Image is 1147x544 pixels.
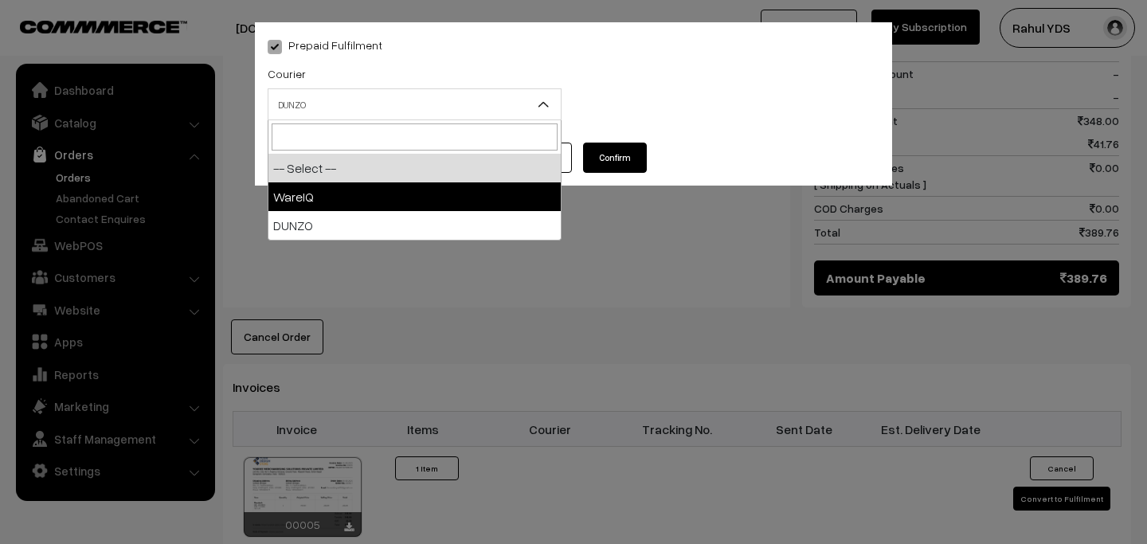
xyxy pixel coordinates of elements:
label: Courier [268,65,306,82]
li: -- Select -- [268,154,561,182]
li: DUNZO [268,211,561,240]
button: Confirm [583,143,647,173]
span: DUNZO [268,91,561,119]
li: WareIQ [268,182,561,211]
span: DUNZO [268,88,562,120]
label: Prepaid Fulfilment [268,37,382,53]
